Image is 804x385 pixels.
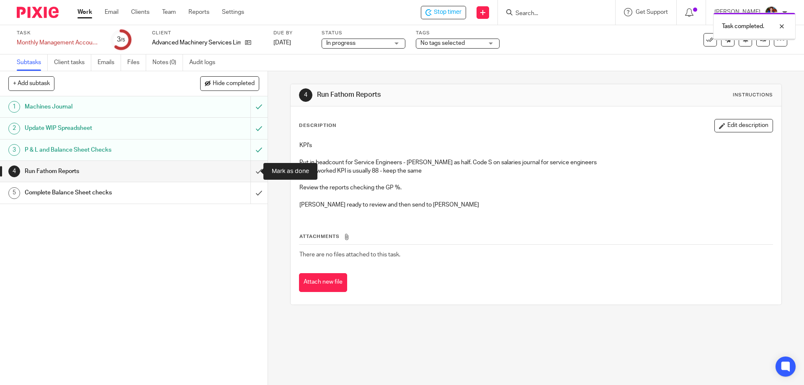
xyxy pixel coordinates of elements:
label: Task [17,30,100,36]
a: Reports [188,8,209,16]
span: No tags selected [420,40,465,46]
a: Client tasks [54,54,91,71]
div: Advanced Machinery Services Limited - Monthly Management Accounts - Advanced Machinery [421,6,466,19]
div: Instructions [733,92,773,98]
a: Settings [222,8,244,16]
label: Status [322,30,405,36]
div: 4 [8,165,20,177]
a: Notes (0) [152,54,183,71]
p: Hours worked KPI is usually 88 - keep the same [299,167,772,175]
span: Hide completed [213,80,255,87]
small: /5 [121,38,125,42]
h1: Run Fathom Reports [317,90,554,99]
button: Hide completed [200,76,259,90]
label: Client [152,30,263,36]
a: Files [127,54,146,71]
span: In progress [326,40,356,46]
h1: P & L and Balance Sheet Checks [25,144,170,156]
p: Review the reports checking the GP %. [299,183,772,192]
a: Email [105,8,119,16]
p: Description [299,122,336,129]
p: [PERSON_NAME] ready to review and then send to [PERSON_NAME] [299,201,772,209]
p: KPI's [299,141,772,150]
button: + Add subtask [8,76,54,90]
img: Nicole.jpeg [765,6,778,19]
div: 5 [8,187,20,199]
p: Task completed. [722,22,764,31]
a: Emails [98,54,121,71]
p: Advanced Machinery Services Limited [152,39,241,47]
a: Team [162,8,176,16]
h1: Run Fathom Reports [25,165,170,178]
label: Due by [273,30,311,36]
div: Monthly Management Accounts - Advanced Machinery [17,39,100,47]
span: Attachments [299,234,340,239]
h1: Complete Balance Sheet checks [25,186,170,199]
img: Pixie [17,7,59,18]
a: Audit logs [189,54,222,71]
span: [DATE] [273,40,291,46]
h1: Machines Journal [25,101,170,113]
p: Put in headcount for Service Engineers - [PERSON_NAME] as half. Code S on salaries journal for se... [299,158,772,167]
a: Subtasks [17,54,48,71]
div: 3 [8,144,20,156]
button: Edit description [714,119,773,132]
h1: Update WIP Spreadsheet [25,122,170,134]
div: 4 [299,88,312,102]
a: Work [77,8,92,16]
a: Clients [131,8,149,16]
div: 3 [117,35,125,44]
span: There are no files attached to this task. [299,252,400,258]
button: Attach new file [299,273,347,292]
div: 2 [8,123,20,134]
div: 1 [8,101,20,113]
